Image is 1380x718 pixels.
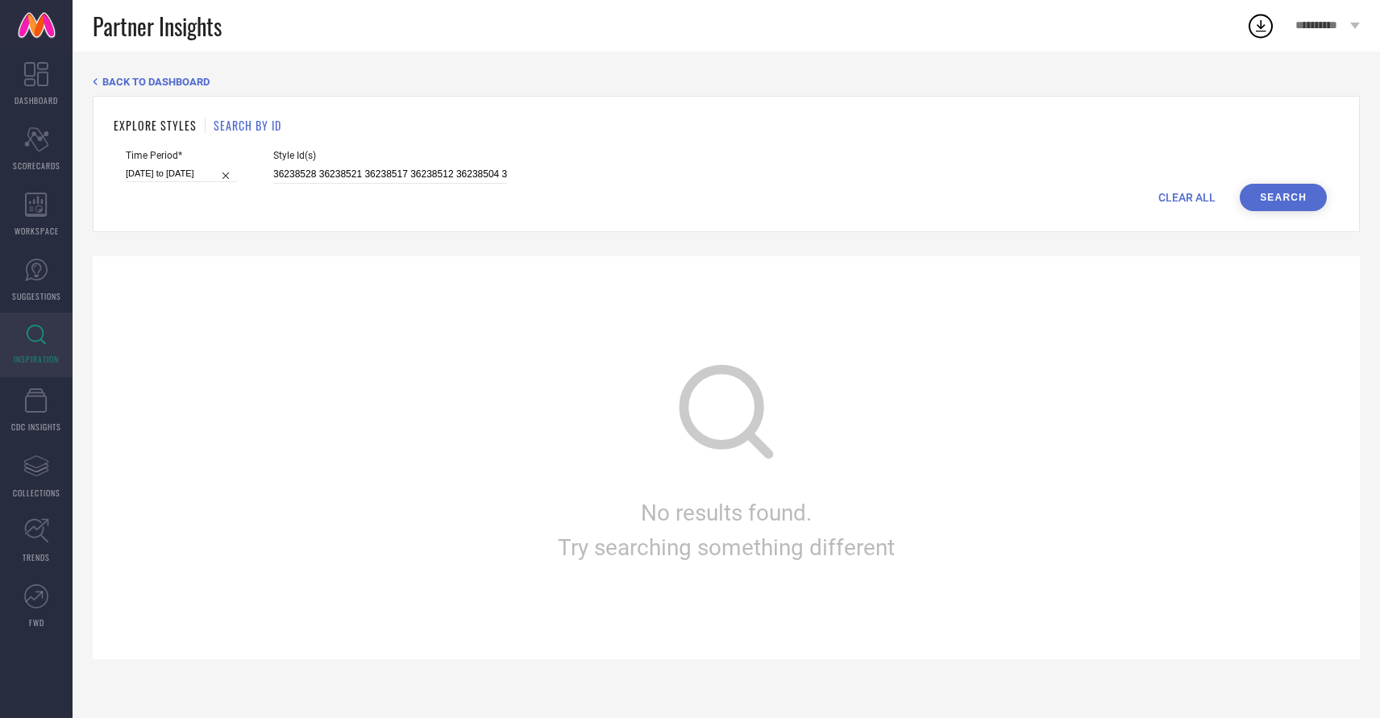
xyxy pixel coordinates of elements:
input: Enter comma separated style ids e.g. 12345, 67890 [273,165,507,184]
span: WORKSPACE [15,225,59,237]
span: TRENDS [23,551,50,563]
h1: EXPLORE STYLES [114,117,197,134]
button: Search [1240,184,1327,211]
span: Time Period* [126,150,237,161]
span: FWD [29,616,44,629]
span: Try searching something different [558,534,895,561]
h1: SEARCH BY ID [214,117,281,134]
span: BACK TO DASHBOARD [102,76,210,88]
span: SUGGESTIONS [12,290,61,302]
span: Partner Insights [93,10,222,43]
div: Open download list [1246,11,1275,40]
span: Style Id(s) [273,150,507,161]
div: Back TO Dashboard [93,76,1360,88]
span: CLEAR ALL [1158,191,1216,204]
span: SCORECARDS [13,160,60,172]
input: Select time period [126,165,237,182]
span: COLLECTIONS [13,487,60,499]
span: DASHBOARD [15,94,58,106]
span: CDC INSIGHTS [11,421,61,433]
span: INSPIRATION [14,353,59,365]
span: No results found. [641,500,812,526]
